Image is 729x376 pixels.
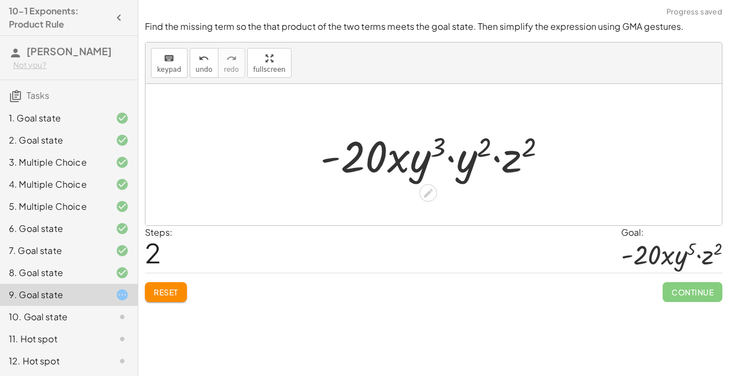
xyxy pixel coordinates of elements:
div: Not you? [13,60,129,71]
i: redo [226,52,237,65]
div: 6. Goal state [9,222,98,235]
i: Task finished and correct. [116,244,129,257]
button: fullscreen [247,48,291,78]
span: [PERSON_NAME] [27,45,112,57]
i: Task finished and correct. [116,112,129,125]
div: 11. Hot spot [9,332,98,346]
span: keypad [157,66,181,73]
div: 5. Multiple Choice [9,200,98,213]
div: 9. Goal state [9,288,98,301]
div: 12. Hot spot [9,354,98,368]
i: Task finished and correct. [116,156,129,169]
i: Task finished and correct. [116,178,129,191]
div: 1. Goal state [9,112,98,125]
i: Task finished and correct. [116,266,129,279]
span: Tasks [27,89,49,101]
button: keyboardkeypad [151,48,188,78]
i: keyboard [164,52,174,65]
i: Task not started. [116,332,129,346]
button: redoredo [218,48,245,78]
i: Task not started. [116,354,129,368]
p: Find the missing term so the that product of the two terms meets the goal state. Then simplify th... [145,20,722,33]
div: 10. Goal state [9,310,98,324]
span: undo [196,66,212,73]
div: 4. Multiple Choice [9,178,98,191]
span: Reset [154,287,178,297]
span: Progress saved [666,7,722,18]
span: 2 [145,236,161,269]
button: undoundo [190,48,218,78]
label: Steps: [145,226,173,238]
div: 8. Goal state [9,266,98,279]
h4: 10-1 Exponents: Product Rule [9,4,109,31]
div: 2. Goal state [9,134,98,147]
i: undo [199,52,209,65]
span: redo [224,66,239,73]
span: fullscreen [253,66,285,73]
i: Task finished and correct. [116,222,129,235]
i: Task started. [116,288,129,301]
div: Goal: [621,226,722,239]
i: Task finished and correct. [116,134,129,147]
i: Task finished and correct. [116,200,129,213]
div: Edit math [419,184,437,202]
button: Reset [145,282,187,302]
div: 7. Goal state [9,244,98,257]
div: 3. Multiple Choice [9,156,98,169]
i: Task not started. [116,310,129,324]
